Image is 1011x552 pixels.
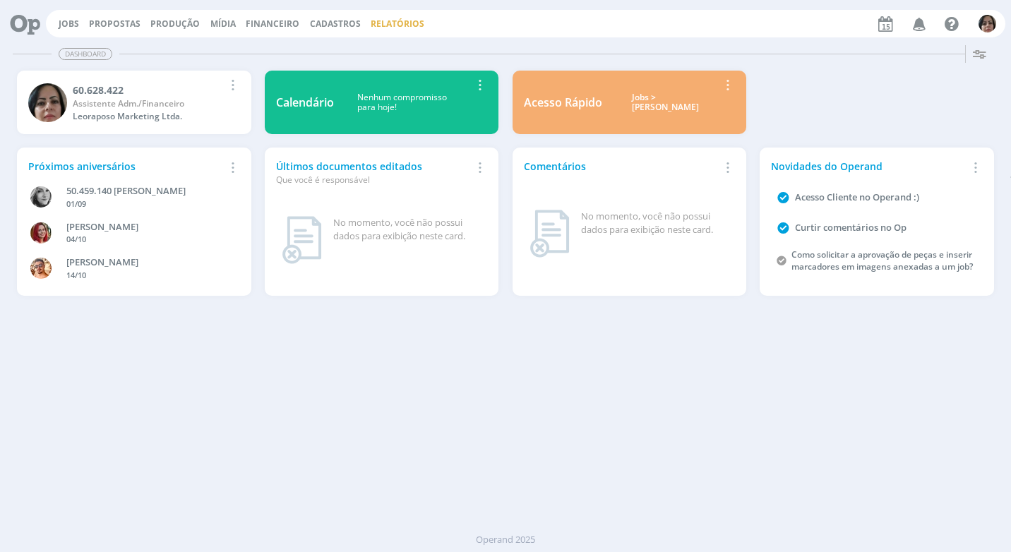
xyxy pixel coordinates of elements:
img: dashboard_not_found.png [282,216,322,264]
a: Curtir comentários no Op [795,221,907,234]
span: Dashboard [59,48,112,60]
button: Cadastros [306,18,365,30]
img: J [30,186,52,208]
a: Propostas [89,18,140,30]
button: Financeiro [241,18,304,30]
button: Relatórios [366,18,429,30]
a: Relatórios [371,18,424,30]
div: No momento, você não possui dados para exibição neste card. [581,210,730,237]
div: Jobs > [PERSON_NAME] [613,92,719,113]
div: 50.459.140 JANAÍNA LUNA FERRO [66,184,225,198]
button: Mídia [206,18,240,30]
img: G [30,222,52,244]
button: Propostas [85,18,145,30]
button: Produção [146,18,204,30]
span: 14/10 [66,270,86,280]
span: Cadastros [310,18,361,30]
div: Que você é responsável [276,174,471,186]
div: Acesso Rápido [524,94,602,111]
img: dashboard_not_found.png [530,210,570,258]
a: Acesso Cliente no Operand :) [795,191,919,203]
div: Novidades do Operand [771,159,966,174]
div: GIOVANA DE OLIVEIRA PERSINOTI [66,220,225,234]
div: 60.628.422 [73,83,223,97]
div: Próximos aniversários [28,159,223,174]
div: VICTOR MIRON COUTO [66,256,225,270]
a: Mídia [210,18,236,30]
button: 6 [978,11,997,36]
span: Financeiro [246,18,299,30]
div: Leoraposo Marketing Ltda. [73,110,223,123]
div: Últimos documentos editados [276,159,471,186]
div: No momento, você não possui dados para exibição neste card. [333,216,482,244]
span: 04/10 [66,234,86,244]
a: Jobs [59,18,79,30]
div: Assistente Adm./Financeiro [73,97,223,110]
img: V [30,258,52,279]
img: 6 [979,15,996,32]
div: Comentários [524,159,719,174]
a: Como solicitar a aprovação de peças e inserir marcadores em imagens anexadas a um job? [791,248,973,272]
span: 01/09 [66,198,86,209]
a: 660.628.422Assistente Adm./FinanceiroLeoraposo Marketing Ltda. [17,71,251,134]
a: Produção [150,18,200,30]
img: 6 [28,83,67,122]
button: Jobs [54,18,83,30]
div: Calendário [276,94,334,111]
div: Nenhum compromisso para hoje! [334,92,471,113]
